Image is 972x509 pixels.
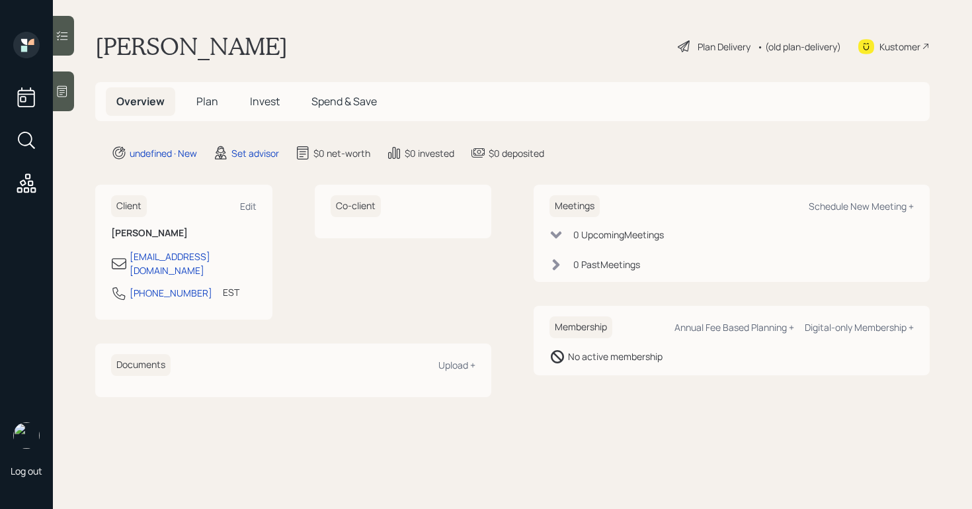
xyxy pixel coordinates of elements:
div: undefined · New [130,146,197,160]
div: Schedule New Meeting + [809,200,914,212]
span: Plan [196,94,218,109]
div: EST [223,285,239,299]
div: 0 Upcoming Meeting s [573,228,664,242]
h1: [PERSON_NAME] [95,32,288,61]
span: Overview [116,94,165,109]
div: Upload + [438,359,475,371]
div: [EMAIL_ADDRESS][DOMAIN_NAME] [130,250,257,277]
div: 0 Past Meeting s [573,257,640,271]
h6: Co-client [331,195,381,217]
div: Edit [240,200,257,212]
div: [PHONE_NUMBER] [130,286,212,300]
div: Digital-only Membership + [805,321,914,334]
h6: Client [111,195,147,217]
div: No active membership [568,349,663,363]
div: $0 invested [405,146,454,160]
h6: Membership [549,316,612,338]
span: Invest [250,94,280,109]
h6: Meetings [549,195,600,217]
h6: Documents [111,354,171,376]
div: $0 deposited [489,146,544,160]
div: Kustomer [879,40,920,54]
div: • (old plan-delivery) [757,40,841,54]
div: Plan Delivery [698,40,750,54]
h6: [PERSON_NAME] [111,228,257,239]
div: Log out [11,465,42,477]
div: Set advisor [231,146,279,160]
div: $0 net-worth [313,146,370,160]
img: retirable_logo.png [13,422,40,449]
div: Annual Fee Based Planning + [674,321,794,334]
span: Spend & Save [311,94,377,109]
